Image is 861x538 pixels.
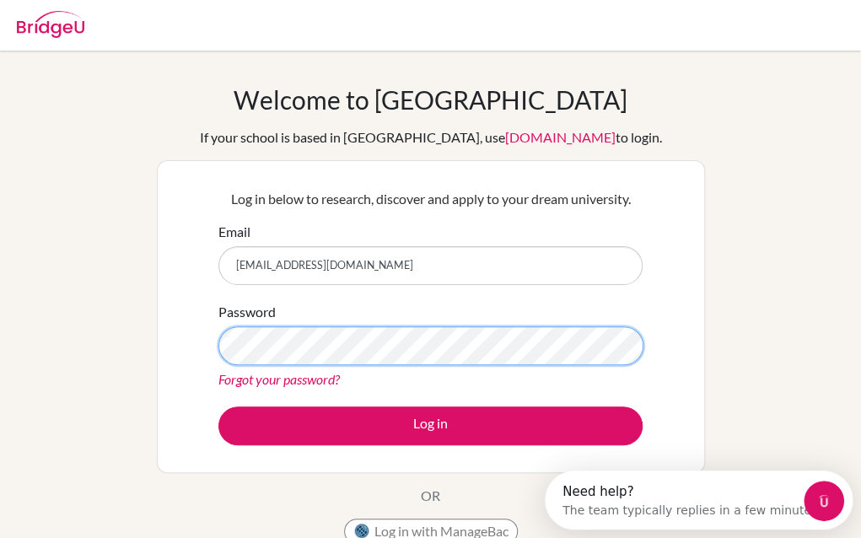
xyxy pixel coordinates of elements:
label: Password [218,302,276,322]
div: Need help? [18,14,277,28]
a: [DOMAIN_NAME] [505,129,616,145]
iframe: Intercom live chat [804,481,844,521]
h1: Welcome to [GEOGRAPHIC_DATA] [234,84,627,115]
a: Forgot your password? [218,371,340,387]
div: If your school is based in [GEOGRAPHIC_DATA], use to login. [200,127,662,148]
img: Bridge-U [17,11,84,38]
iframe: Intercom live chat discovery launcher [545,471,853,530]
p: Log in below to research, discover and apply to your dream university. [218,189,643,209]
label: Email [218,222,250,242]
div: Open Intercom Messenger [7,7,326,53]
div: The team typically replies in a few minutes. [18,28,277,46]
button: Log in [218,406,643,445]
p: OR [421,486,440,506]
